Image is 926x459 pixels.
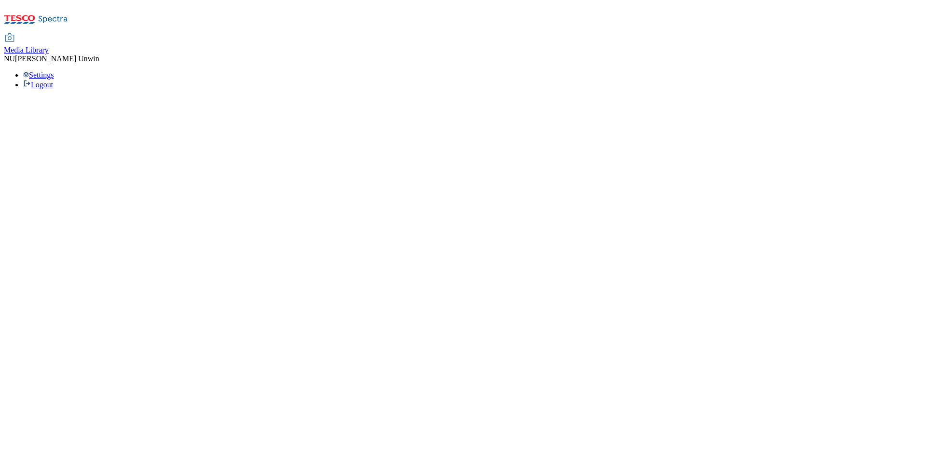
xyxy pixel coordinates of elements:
a: Media Library [4,34,49,54]
span: NU [4,54,15,63]
a: Logout [23,81,53,89]
a: Settings [23,71,54,79]
span: [PERSON_NAME] Unwin [15,54,99,63]
span: Media Library [4,46,49,54]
